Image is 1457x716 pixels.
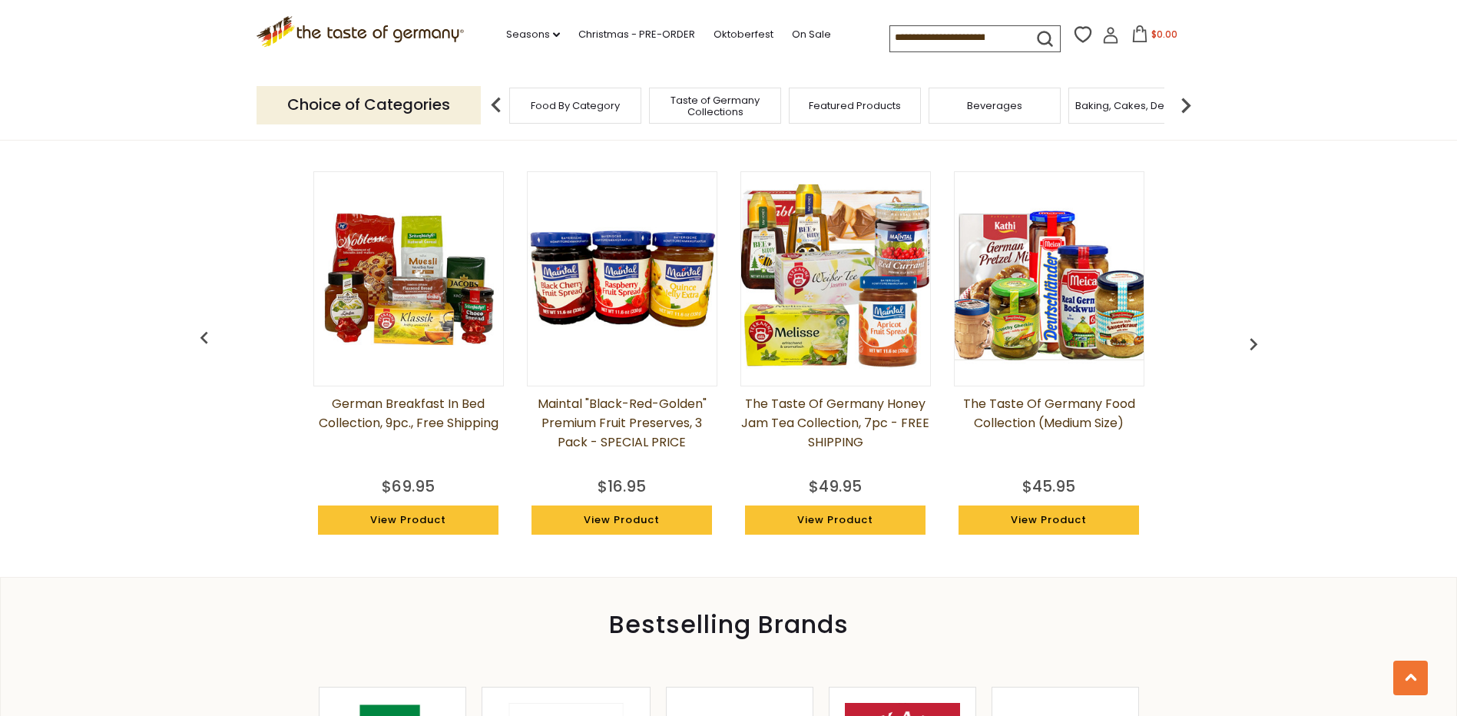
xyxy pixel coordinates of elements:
a: Oktoberfest [714,26,773,43]
a: View Product [531,506,713,535]
img: The Taste of Germany Honey Jam Tea Collection, 7pc - FREE SHIPPING [741,184,930,373]
a: Seasons [506,26,560,43]
a: The Taste of Germany Food Collection (medium size) [954,394,1144,471]
a: View Product [318,506,499,535]
a: Baking, Cakes, Desserts [1075,100,1194,111]
a: View Product [745,506,926,535]
a: Food By Category [531,100,620,111]
p: Choice of Categories [257,86,481,124]
button: $0.00 [1122,25,1187,48]
img: previous arrow [192,326,217,350]
span: $0.00 [1151,28,1177,41]
img: previous arrow [1241,332,1266,356]
div: Bestselling Brands [1,616,1456,633]
img: previous arrow [481,90,512,121]
a: Maintal "Black-Red-Golden" Premium Fruit Preserves, 3 pack - SPECIAL PRICE [527,394,717,471]
div: $69.95 [382,475,435,498]
div: $49.95 [809,475,862,498]
img: The Taste of Germany Food Collection (medium size) [955,184,1144,373]
div: $45.95 [1022,475,1075,498]
a: German Breakfast in Bed Collection, 9pc., Free Shipping [313,394,504,471]
img: German Breakfast in Bed Collection, 9pc., Free Shipping [314,184,503,373]
a: View Product [959,506,1140,535]
a: The Taste of Germany Honey Jam Tea Collection, 7pc - FREE SHIPPING [740,394,931,471]
a: Taste of Germany Collections [654,94,777,118]
a: On Sale [792,26,831,43]
a: Beverages [967,100,1022,111]
a: Christmas - PRE-ORDER [578,26,695,43]
div: $16.95 [598,475,646,498]
img: Maintal [528,184,717,373]
a: Featured Products [809,100,901,111]
img: next arrow [1171,90,1201,121]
